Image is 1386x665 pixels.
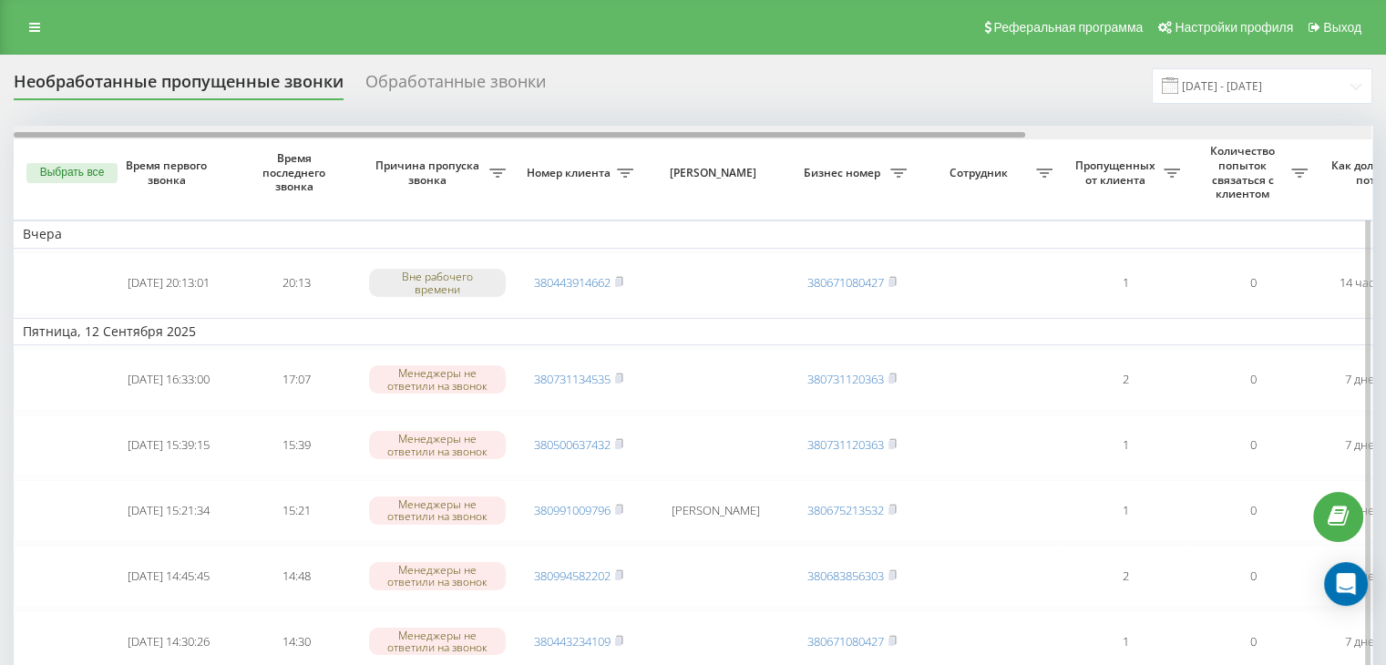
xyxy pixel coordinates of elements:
[534,436,611,453] a: 380500637432
[1198,144,1291,200] span: Количество попыток связаться с клиентом
[797,166,890,180] span: Бизнес номер
[642,480,788,542] td: [PERSON_NAME]
[534,274,611,291] a: 380443914662
[232,480,360,542] td: 15:21
[1323,20,1361,35] span: Выход
[1062,545,1189,607] td: 2
[658,166,773,180] span: [PERSON_NAME]
[1062,480,1189,542] td: 1
[534,633,611,650] a: 380443234109
[1189,480,1317,542] td: 0
[232,349,360,411] td: 17:07
[534,568,611,584] a: 380994582202
[534,371,611,387] a: 380731134535
[26,163,118,183] button: Выбрать все
[105,349,232,411] td: [DATE] 16:33:00
[105,545,232,607] td: [DATE] 14:45:45
[247,151,345,194] span: Время последнего звонка
[369,628,506,655] div: Менеджеры не ответили на звонок
[1071,159,1164,187] span: Пропущенных от клиента
[1175,20,1293,35] span: Настройки профиля
[369,431,506,458] div: Менеджеры не ответили на звонок
[807,568,884,584] a: 380683856303
[993,20,1143,35] span: Реферальная программа
[1062,252,1189,314] td: 1
[1324,562,1368,606] div: Open Intercom Messenger
[232,545,360,607] td: 14:48
[119,159,218,187] span: Время первого звонка
[807,274,884,291] a: 380671080427
[232,252,360,314] td: 20:13
[369,496,506,524] div: Менеджеры не ответили на звонок
[232,414,360,476] td: 15:39
[1189,252,1317,314] td: 0
[369,269,506,296] div: Вне рабочего времени
[105,480,232,542] td: [DATE] 15:21:34
[807,633,884,650] a: 380671080427
[365,72,546,100] div: Обработанные звонки
[14,72,344,100] div: Необработанные пропущенные звонки
[807,436,884,453] a: 380731120363
[369,562,506,589] div: Менеджеры не ответили на звонок
[524,166,617,180] span: Номер клиента
[1189,349,1317,411] td: 0
[807,371,884,387] a: 380731120363
[807,502,884,518] a: 380675213532
[369,159,489,187] span: Причина пропуска звонка
[1062,414,1189,476] td: 1
[925,166,1036,180] span: Сотрудник
[1189,414,1317,476] td: 0
[1189,545,1317,607] td: 0
[369,365,506,393] div: Менеджеры не ответили на звонок
[105,252,232,314] td: [DATE] 20:13:01
[1062,349,1189,411] td: 2
[105,414,232,476] td: [DATE] 15:39:15
[534,502,611,518] a: 380991009796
